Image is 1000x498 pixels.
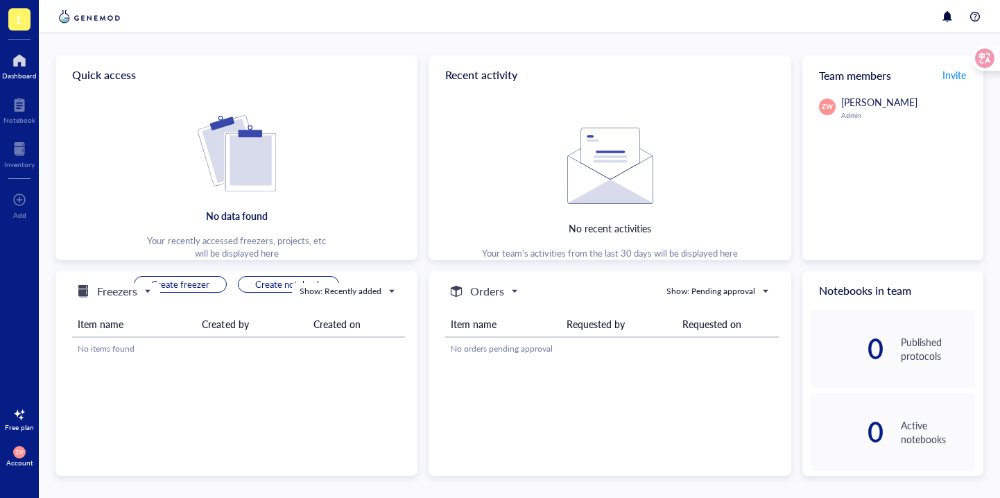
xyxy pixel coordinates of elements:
span: Create freezer [151,278,209,291]
span: ZW [16,449,23,455]
span: Create notebook [255,278,322,291]
div: Free plan [5,423,34,431]
div: Team members [802,55,983,94]
div: Account [6,458,33,467]
img: Cf+DiIyRRx+BTSbnYhsZzE9to3+AfuhVxcka4spAAAAAElFTkSuQmCC [198,115,276,191]
div: Admin [841,111,975,119]
div: Your recently accessed freezers, projects, etc will be displayed here [147,234,325,259]
a: Inventory [4,138,35,169]
div: No items found [78,343,399,355]
th: Item name [445,311,561,337]
h5: Orders [470,283,504,300]
div: No recent activities [569,221,651,236]
div: Recent activity [429,55,791,94]
div: Show: Pending approval [666,285,755,298]
span: [PERSON_NAME] [841,95,917,109]
div: Notebooks in team [802,271,983,310]
div: 0 [811,421,885,443]
th: Created by [196,311,307,337]
th: Item name [72,311,196,337]
div: Dashboard [2,71,37,80]
div: Active notebooks [901,418,975,446]
th: Requested by [561,311,677,337]
img: genemod-logo [55,8,123,25]
h5: Freezers [97,283,137,300]
a: Notebook [3,94,35,124]
span: Invite [942,68,966,82]
div: Add [13,211,26,219]
th: Requested on [677,311,779,337]
div: Inventory [4,160,35,169]
button: Create freezer [134,276,227,293]
a: Dashboard [2,49,37,80]
div: Published protocols [901,335,975,363]
th: Created on [308,311,406,337]
div: No orders pending approval [451,343,773,355]
div: No data found [206,208,268,223]
div: Show: Recently added [300,285,381,298]
div: Notebook [3,116,35,124]
button: Create notebook [238,276,339,293]
span: ZW [822,102,833,112]
img: Empty state [567,128,653,204]
div: 0 [811,338,885,360]
span: L [17,10,22,28]
button: Invite [942,64,967,86]
div: Quick access [55,55,417,94]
